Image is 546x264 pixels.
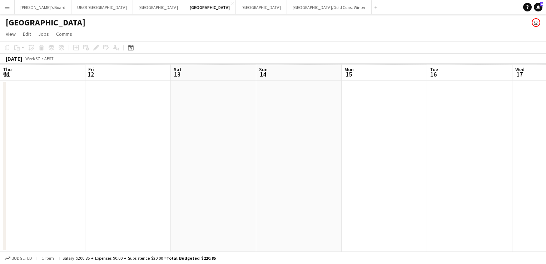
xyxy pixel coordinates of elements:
[6,55,22,62] div: [DATE]
[133,0,184,14] button: [GEOGRAPHIC_DATA]
[259,66,268,73] span: Sun
[514,70,525,78] span: 17
[343,70,354,78] span: 15
[38,31,49,37] span: Jobs
[532,18,540,27] app-user-avatar: Tennille Moore
[4,254,33,262] button: Budgeted
[173,70,182,78] span: 13
[287,0,372,14] button: [GEOGRAPHIC_DATA]/Gold Coast Winter
[23,31,31,37] span: Edit
[56,31,72,37] span: Comms
[39,255,56,261] span: 1 item
[20,29,34,39] a: Edit
[6,31,16,37] span: View
[2,70,12,78] span: 11
[44,56,54,61] div: AEST
[35,29,52,39] a: Jobs
[167,255,216,261] span: Total Budgeted $220.85
[87,70,94,78] span: 12
[11,256,32,261] span: Budgeted
[6,17,85,28] h1: [GEOGRAPHIC_DATA]
[236,0,287,14] button: [GEOGRAPHIC_DATA]
[15,0,71,14] button: [PERSON_NAME]'s Board
[344,66,354,73] span: Mon
[63,255,216,261] div: Salary $200.85 + Expenses $0.00 + Subsistence $20.00 =
[429,70,438,78] span: 16
[71,0,133,14] button: UBER [GEOGRAPHIC_DATA]
[88,66,94,73] span: Fri
[184,0,236,14] button: [GEOGRAPHIC_DATA]
[540,2,543,6] span: 4
[258,70,268,78] span: 14
[3,29,19,39] a: View
[515,66,525,73] span: Wed
[3,66,12,73] span: Thu
[534,3,542,11] a: 4
[53,29,75,39] a: Comms
[430,66,438,73] span: Tue
[174,66,182,73] span: Sat
[24,56,41,61] span: Week 37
